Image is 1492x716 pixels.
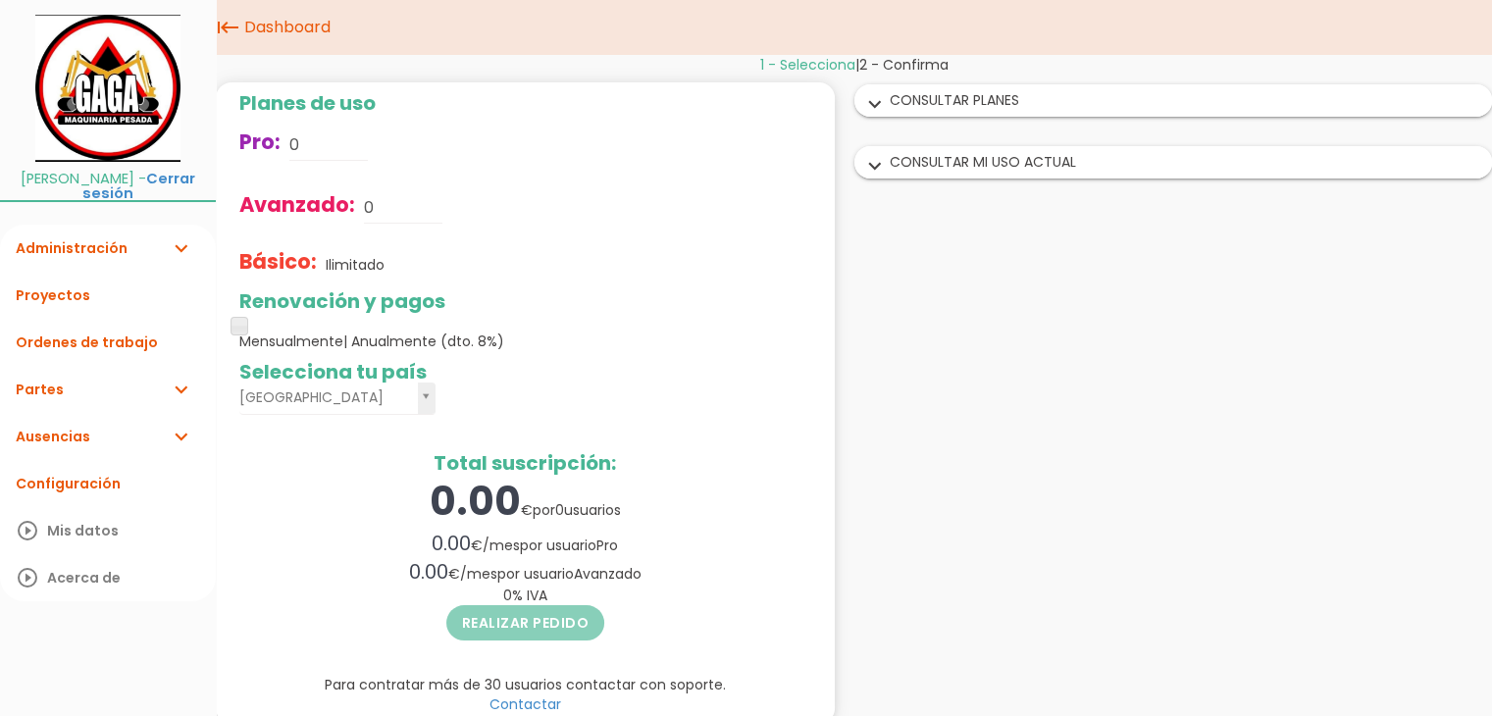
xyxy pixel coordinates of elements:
span: 0 [555,500,564,520]
h2: Selecciona tu país [239,361,811,383]
span: 2 - Confirma [859,55,949,75]
span: 0.00 [430,474,521,529]
span: Mensualmente [239,332,504,351]
div: / por usuario [239,558,811,587]
span: Pro: [239,128,281,156]
i: expand_more [169,366,192,413]
div: por usuarios [239,474,811,530]
img: itcons-logo [35,15,180,162]
div: CONSULTAR MI USO ACTUAL [855,147,1492,178]
i: play_circle_outline [16,507,39,554]
a: Contactar [489,694,561,714]
span: Avanzado [574,564,642,584]
span: € [448,564,460,584]
span: 0.00 [432,530,471,557]
a: [GEOGRAPHIC_DATA] [239,383,436,415]
p: Ilimitado [326,255,385,275]
span: 0.00 [409,558,448,586]
i: expand_more [859,154,891,179]
span: [GEOGRAPHIC_DATA] [239,383,410,413]
div: / por usuario [239,530,811,558]
h2: Total suscripción: [239,452,811,474]
i: expand_more [859,92,891,118]
span: 0 [503,586,512,605]
span: € [471,536,483,555]
p: Para contratar más de 30 usuarios contactar con soporte. [239,675,811,694]
span: Pro [596,536,618,555]
span: mes [489,536,520,555]
div: | [216,55,1492,75]
i: play_circle_outline [16,554,39,601]
span: | Anualmente (dto. 8%) [343,332,504,351]
span: 1 - Selecciona [760,55,855,75]
h2: Planes de uso [239,92,811,114]
span: € [521,500,533,520]
span: % IVA [503,586,547,605]
i: expand_more [169,225,192,272]
span: Básico: [239,247,317,276]
i: expand_more [169,413,192,460]
h2: Renovación y pagos [239,290,811,312]
div: CONSULTAR PLANES [855,85,1492,116]
a: Cerrar sesión [82,169,195,203]
span: Avanzado: [239,190,355,219]
span: mes [467,564,497,584]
